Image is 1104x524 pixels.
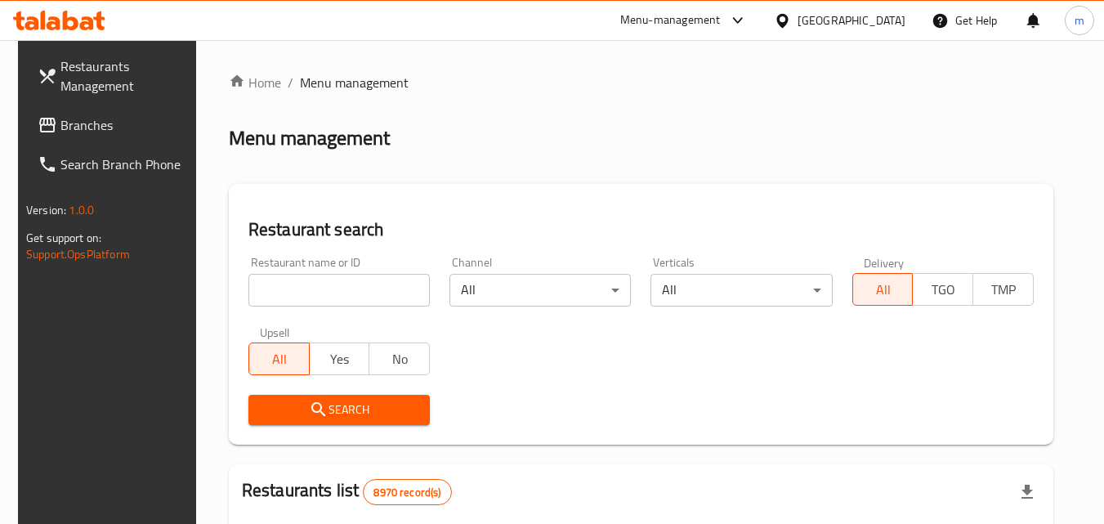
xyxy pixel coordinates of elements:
span: No [376,347,423,371]
button: No [369,343,430,375]
span: Get support on: [26,227,101,249]
button: Yes [309,343,370,375]
nav: breadcrumb [229,73,1053,92]
span: Yes [316,347,364,371]
button: TMP [972,273,1034,306]
span: TMP [980,278,1027,302]
a: Search Branch Phone [25,145,203,184]
span: TGO [919,278,967,302]
label: Upsell [260,326,290,338]
span: Search Branch Phone [60,155,190,174]
button: All [852,273,914,306]
a: Support.OpsPlatform [26,244,130,265]
button: TGO [912,273,973,306]
input: Search for restaurant name or ID.. [248,274,430,307]
a: Restaurants Management [25,47,203,105]
h2: Restaurant search [248,217,1034,242]
button: All [248,343,310,375]
label: Delivery [864,257,905,268]
span: 1.0.0 [69,199,94,221]
a: Home [229,73,281,92]
span: Restaurants Management [60,56,190,96]
h2: Restaurants list [242,478,452,505]
div: Total records count [363,479,451,505]
a: Branches [25,105,203,145]
span: m [1075,11,1084,29]
li: / [288,73,293,92]
span: 8970 record(s) [364,485,450,500]
span: Search [261,400,417,420]
div: Menu-management [620,11,721,30]
div: All [650,274,832,307]
span: Branches [60,115,190,135]
span: Menu management [300,73,409,92]
div: All [449,274,631,307]
div: [GEOGRAPHIC_DATA] [798,11,905,29]
span: All [860,278,907,302]
h2: Menu management [229,125,390,151]
button: Search [248,395,430,425]
span: Version: [26,199,66,221]
span: All [256,347,303,371]
div: Export file [1008,472,1047,512]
